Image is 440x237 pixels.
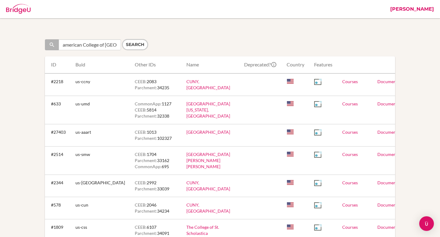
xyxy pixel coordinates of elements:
[135,129,177,135] div: 1013
[45,96,71,124] td: #633
[71,56,130,73] th: buid
[45,197,71,219] td: #578
[135,208,157,214] span: Parchment:
[287,202,294,207] span: United States of America
[135,180,147,185] span: CEEB:
[314,180,321,186] img: Parchment document sending
[135,151,177,157] div: 1704
[135,136,157,141] span: Parchment:
[135,152,147,157] span: CEEB:
[135,85,157,90] span: Parchment:
[135,186,157,191] span: Parchment:
[287,224,294,230] span: United States of America
[135,231,157,236] span: Parchment:
[186,101,230,118] a: [GEOGRAPHIC_DATA][US_STATE], [GEOGRAPHIC_DATA]
[287,151,294,157] span: United States of America
[342,180,358,185] a: Courses
[314,129,321,136] img: Parchment document sending
[135,202,177,208] div: 2046
[314,202,321,208] img: Parchment document sending
[282,56,309,73] th: Country
[135,164,162,169] span: CommonApp:
[45,146,71,175] td: #2514
[287,180,294,185] span: United States of America
[135,107,177,113] div: 5814
[122,39,148,50] input: Search
[135,101,177,107] div: 1127
[135,158,157,163] span: Parchment:
[186,180,230,191] a: CUNY, [GEOGRAPHIC_DATA]
[45,175,71,197] td: #2344
[314,79,321,85] img: Parchment document sending
[130,56,182,73] th: IDs this university is known by in different schemes
[71,175,130,197] td: us-[GEOGRAPHIC_DATA]
[182,56,239,73] th: Name
[45,56,71,73] th: ID
[135,135,177,141] div: 102327
[6,4,31,14] img: Bridge-U
[186,152,230,169] a: [GEOGRAPHIC_DATA][PERSON_NAME][PERSON_NAME]
[342,202,358,207] a: Courses
[135,157,177,164] div: 33162
[135,224,177,230] div: 6107
[186,79,230,90] a: CUNY, [GEOGRAPHIC_DATA]
[135,79,177,85] div: 2083
[135,186,177,192] div: 33039
[135,129,147,135] span: CEEB:
[135,164,177,170] div: 695
[342,152,358,157] a: Courses
[377,79,399,84] a: Documents
[45,124,71,146] td: #27403
[287,129,294,135] span: United States of America
[377,180,399,185] a: Documents
[186,129,230,135] a: [GEOGRAPHIC_DATA]
[135,113,157,118] span: Parchment:
[287,101,294,106] span: United States of America
[71,124,130,146] td: us-aaart
[314,225,321,231] img: Parchment document sending
[314,152,321,158] img: Parchment document sending
[135,85,177,91] div: 34235
[135,225,147,230] span: CEEB:
[309,56,337,73] th: Features
[377,129,399,135] a: Documents
[71,73,130,96] td: us-ccny
[186,225,219,236] a: The College of St. Scholastica
[377,101,399,106] a: Documents
[314,101,321,107] img: Parchment document sending
[419,216,434,231] div: Open Intercom Messenger
[342,129,358,135] a: Courses
[135,113,177,119] div: 32338
[135,107,147,112] span: CEEB:
[135,208,177,214] div: 34234
[37,5,95,14] div: Admin: Universities
[287,79,294,84] span: United States of America
[342,225,358,230] a: Courses
[377,225,399,230] a: Documents
[342,101,358,106] a: Courses
[71,197,130,219] td: us-cun
[377,202,399,207] a: Documents
[135,230,177,236] div: 34091
[135,202,147,207] span: CEEB:
[71,146,130,175] td: us-smw
[135,180,177,186] div: 2992
[239,56,282,73] th: Deprecated?
[135,79,147,84] span: CEEB:
[342,79,358,84] a: Courses
[71,96,130,124] td: us-umd
[135,101,162,106] span: CommonApp:
[45,73,71,96] td: #2218
[377,152,399,157] a: Documents
[186,202,230,214] a: CUNY, [GEOGRAPHIC_DATA]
